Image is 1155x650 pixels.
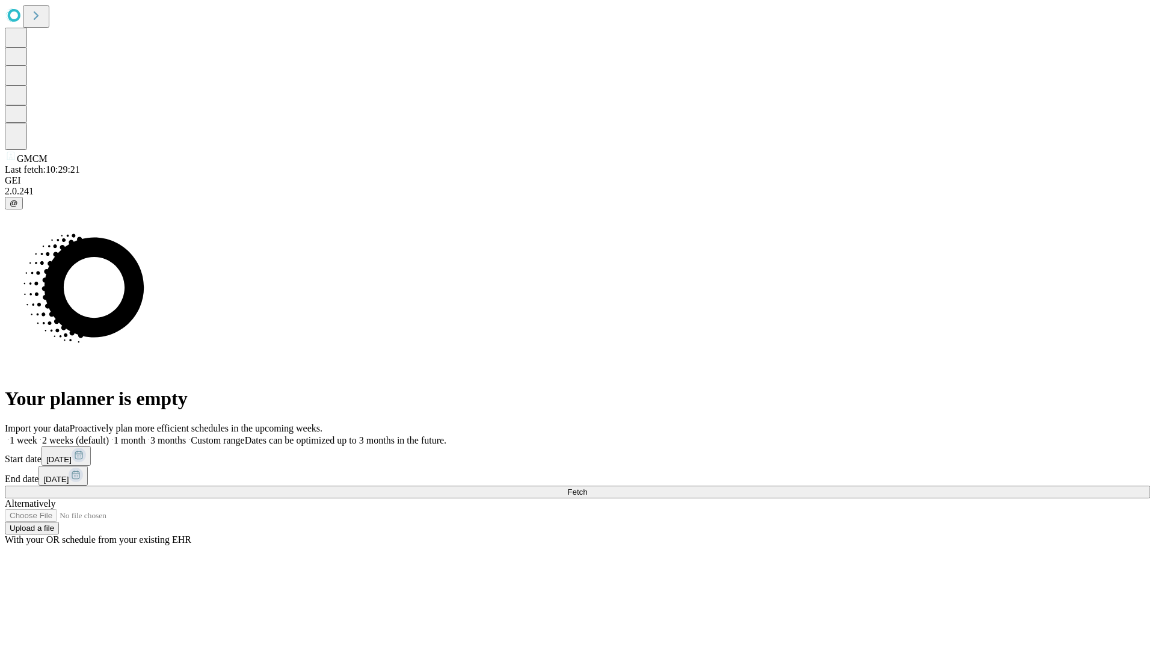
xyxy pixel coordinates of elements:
[5,197,23,209] button: @
[245,435,446,445] span: Dates can be optimized up to 3 months in the future.
[114,435,146,445] span: 1 month
[10,199,18,208] span: @
[46,455,72,464] span: [DATE]
[5,164,80,175] span: Last fetch: 10:29:21
[10,435,37,445] span: 1 week
[5,522,59,534] button: Upload a file
[43,475,69,484] span: [DATE]
[38,466,88,486] button: [DATE]
[17,153,48,164] span: GMCM
[5,466,1150,486] div: End date
[5,186,1150,197] div: 2.0.241
[150,435,186,445] span: 3 months
[5,175,1150,186] div: GEI
[5,446,1150,466] div: Start date
[567,487,587,497] span: Fetch
[5,486,1150,498] button: Fetch
[5,388,1150,410] h1: Your planner is empty
[42,446,91,466] button: [DATE]
[5,423,70,433] span: Import your data
[191,435,244,445] span: Custom range
[42,435,109,445] span: 2 weeks (default)
[5,534,191,545] span: With your OR schedule from your existing EHR
[70,423,322,433] span: Proactively plan more efficient schedules in the upcoming weeks.
[5,498,55,509] span: Alternatively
